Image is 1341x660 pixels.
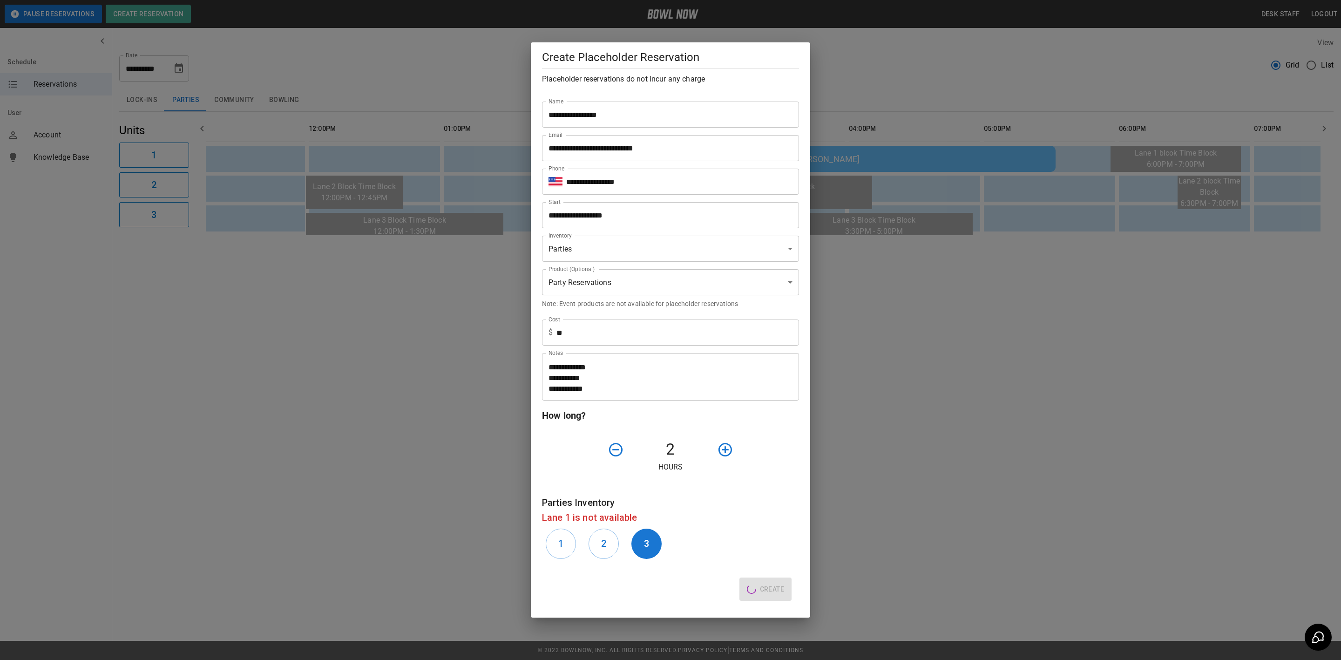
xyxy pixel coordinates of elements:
[542,202,792,228] input: Choose date, selected date is Nov 8, 2025
[542,495,799,510] h6: Parties Inventory
[542,510,799,525] h6: Lane 1 is not available
[546,529,576,559] button: 1
[542,408,799,423] h6: How long?
[601,536,606,551] h6: 2
[628,440,713,459] h4: 2
[549,327,553,338] p: $
[589,529,619,559] button: 2
[631,529,662,559] button: 3
[558,536,563,551] h6: 1
[549,175,562,189] button: Select country
[549,198,561,206] label: Start
[542,73,799,86] h6: Placeholder reservations do not incur any charge
[644,536,649,551] h6: 3
[549,164,564,172] label: Phone
[542,462,799,473] p: Hours
[542,299,799,308] p: Note: Event products are not available for placeholder reservations
[542,236,799,262] div: Parties
[542,269,799,295] div: Party Reservations
[542,50,799,65] h5: Create Placeholder Reservation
